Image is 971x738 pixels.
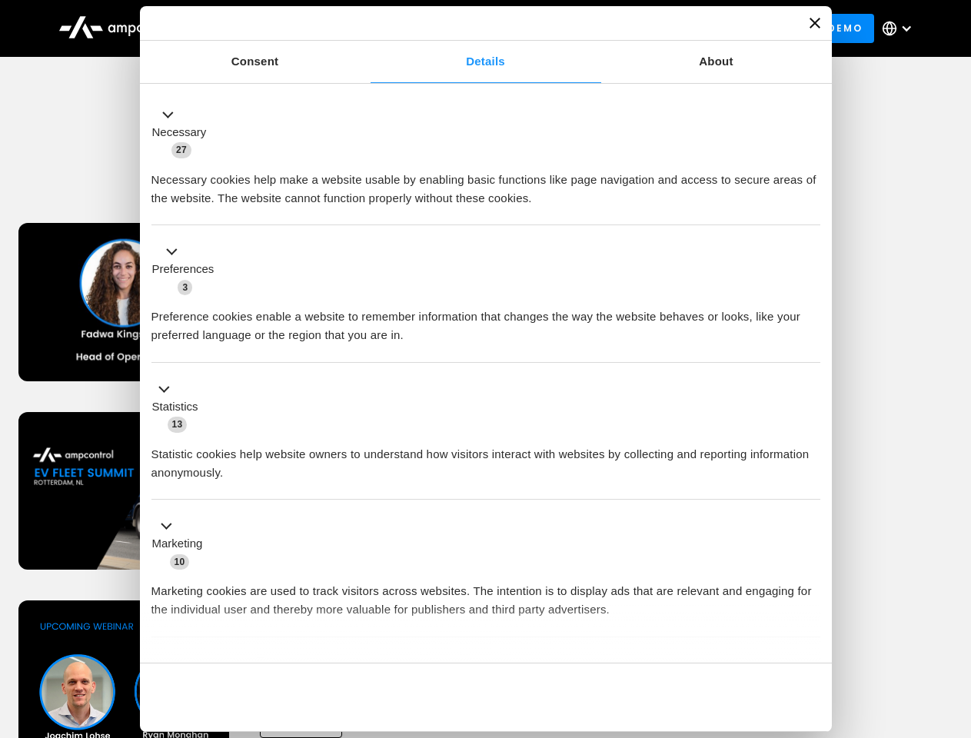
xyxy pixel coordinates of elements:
button: Marketing (10) [151,517,212,571]
div: Marketing cookies are used to track visitors across websites. The intention is to display ads tha... [151,570,820,619]
span: 13 [168,417,188,432]
span: 27 [171,142,191,158]
button: Necessary (27) [151,105,216,159]
a: Details [371,41,601,83]
label: Necessary [152,124,207,141]
a: Consent [140,41,371,83]
h1: Upcoming Webinars [18,155,953,192]
a: About [601,41,832,83]
button: Preferences (3) [151,243,224,297]
label: Preferences [152,261,214,278]
span: 3 [178,280,192,295]
button: Close banner [810,18,820,28]
div: Necessary cookies help make a website usable by enabling basic functions like page navigation and... [151,159,820,208]
span: 2 [254,657,268,672]
button: Statistics (13) [151,380,208,434]
label: Statistics [152,398,198,416]
label: Marketing [152,535,203,553]
div: Preference cookies enable a website to remember information that changes the way the website beha... [151,296,820,344]
button: Unclassified (2) [151,654,278,673]
span: 10 [170,554,190,570]
div: Statistic cookies help website owners to understand how visitors interact with websites by collec... [151,434,820,482]
button: Okay [599,675,820,720]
